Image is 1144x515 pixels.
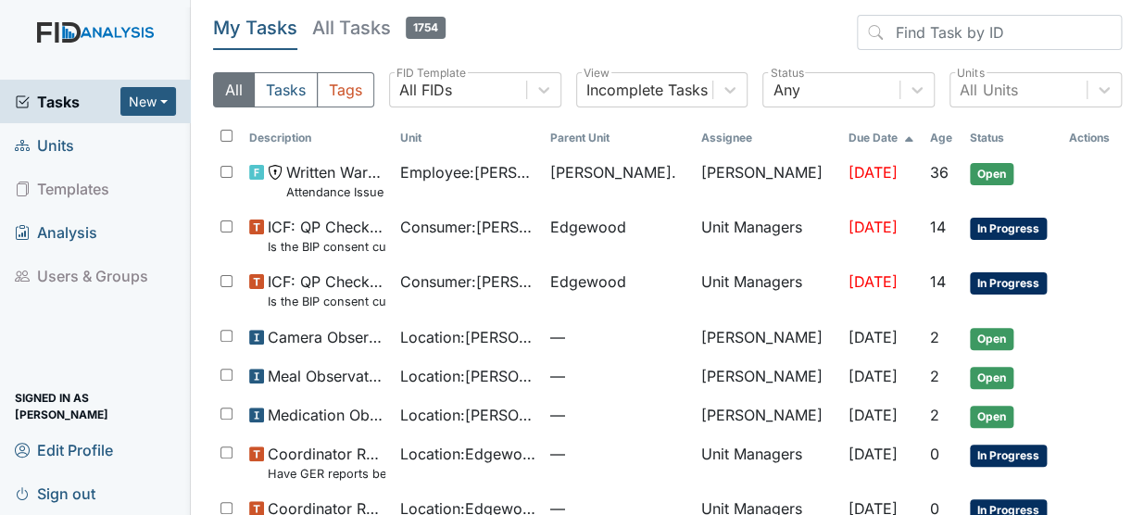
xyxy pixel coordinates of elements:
button: Tasks [254,72,318,107]
span: Location : [PERSON_NAME]. [400,365,535,387]
input: Find Task by ID [857,15,1122,50]
button: All [213,72,255,107]
span: ICF: QP Checklist Is the BIP consent current? (document the date, BIP number in the comment section) [268,270,384,310]
td: Unit Managers [694,263,841,318]
a: Tasks [15,91,120,113]
span: Sign out [15,479,95,508]
span: Analysis [15,218,97,246]
span: Open [970,367,1013,389]
small: Is the BIP consent current? (document the date, BIP number in the comment section) [268,293,384,310]
th: Toggle SortBy [543,122,693,154]
span: Consumer : [PERSON_NAME] [400,216,535,238]
th: Toggle SortBy [962,122,1062,154]
span: — [550,404,685,426]
span: Open [970,163,1013,185]
span: Units [15,131,74,159]
input: Toggle All Rows Selected [220,130,233,142]
span: Signed in as [PERSON_NAME] [15,392,176,421]
span: Location : Edgewood [400,443,535,465]
span: — [550,326,685,348]
div: All Units [960,79,1017,101]
span: 1754 [406,17,446,39]
th: Toggle SortBy [242,122,392,154]
div: Incomplete Tasks [586,79,708,101]
span: In Progress [970,218,1047,240]
span: Edgewood [550,270,626,293]
span: Employee : [PERSON_NAME] [400,161,535,183]
button: Tags [317,72,374,107]
span: Edgewood [550,216,626,238]
span: Location : [PERSON_NAME]. [400,404,535,426]
span: [PERSON_NAME]. [550,161,676,183]
span: Consumer : [PERSON_NAME] [400,270,535,293]
th: Toggle SortBy [922,122,962,154]
span: 36 [929,163,948,182]
td: [PERSON_NAME] [694,154,841,208]
td: [PERSON_NAME] [694,319,841,358]
span: 2 [929,406,938,424]
th: Toggle SortBy [841,122,923,154]
span: Location : [PERSON_NAME]. [400,326,535,348]
td: [PERSON_NAME] [694,358,841,396]
span: Open [970,328,1013,350]
th: Toggle SortBy [393,122,543,154]
td: [PERSON_NAME] [694,396,841,435]
span: [DATE] [849,328,898,346]
span: [DATE] [849,218,898,236]
span: — [550,365,685,387]
h5: All Tasks [312,15,446,41]
td: Unit Managers [694,435,841,490]
span: [DATE] [849,272,898,291]
td: Unit Managers [694,208,841,263]
small: Is the BIP consent current? (document the date, BIP number in the comment section) [268,238,384,256]
span: [DATE] [849,367,898,385]
span: [DATE] [849,163,898,182]
span: [DATE] [849,445,898,463]
h5: My Tasks [213,15,297,41]
span: Edit Profile [15,435,113,464]
span: ICF: QP Checklist Is the BIP consent current? (document the date, BIP number in the comment section) [268,216,384,256]
th: Assignee [694,122,841,154]
th: Actions [1062,122,1122,154]
span: Medication Observation Checklist [268,404,384,426]
span: 14 [929,272,945,291]
button: New [120,87,176,116]
span: 0 [929,445,938,463]
div: Type filter [213,72,374,107]
span: 14 [929,218,945,236]
span: Open [970,406,1013,428]
span: Written Warning Attendance Issue [286,161,384,201]
small: Attendance Issue [286,183,384,201]
span: [DATE] [849,406,898,424]
small: Have GER reports been reviewed by managers within 72 hours of occurrence? [268,465,384,483]
span: In Progress [970,272,1047,295]
span: In Progress [970,445,1047,467]
span: — [550,443,685,465]
div: All FIDs [399,79,452,101]
span: 2 [929,367,938,385]
span: Camera Observation [268,326,384,348]
span: 2 [929,328,938,346]
span: Coordinator Random Have GER reports been reviewed by managers within 72 hours of occurrence? [268,443,384,483]
span: Meal Observation [268,365,384,387]
div: Any [773,79,799,101]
